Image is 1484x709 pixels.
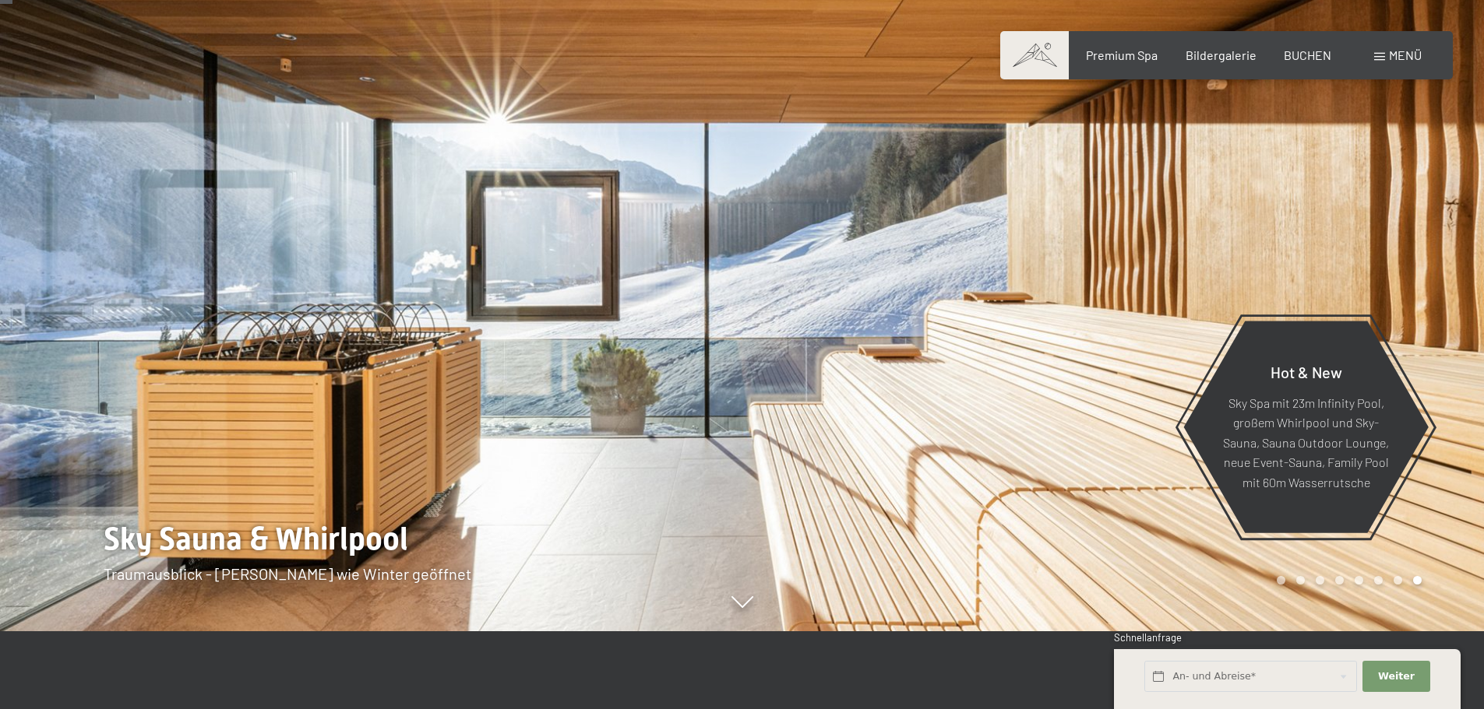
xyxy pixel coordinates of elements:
[1296,576,1305,584] div: Carousel Page 2
[1186,47,1257,62] a: Bildergalerie
[1316,576,1324,584] div: Carousel Page 3
[1221,392,1391,492] p: Sky Spa mit 23m Infinity Pool, großem Whirlpool und Sky-Sauna, Sauna Outdoor Lounge, neue Event-S...
[1183,320,1429,534] a: Hot & New Sky Spa mit 23m Infinity Pool, großem Whirlpool und Sky-Sauna, Sauna Outdoor Lounge, ne...
[1114,631,1182,644] span: Schnellanfrage
[1271,362,1342,381] span: Hot & New
[1335,576,1344,584] div: Carousel Page 4
[1284,47,1331,62] a: BUCHEN
[1355,576,1363,584] div: Carousel Page 5
[1413,576,1422,584] div: Carousel Page 8 (Current Slide)
[1378,669,1415,683] span: Weiter
[1389,47,1422,62] span: Menü
[1374,576,1383,584] div: Carousel Page 6
[1394,576,1402,584] div: Carousel Page 7
[1362,661,1429,693] button: Weiter
[1086,47,1158,62] a: Premium Spa
[1271,576,1422,584] div: Carousel Pagination
[1277,576,1285,584] div: Carousel Page 1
